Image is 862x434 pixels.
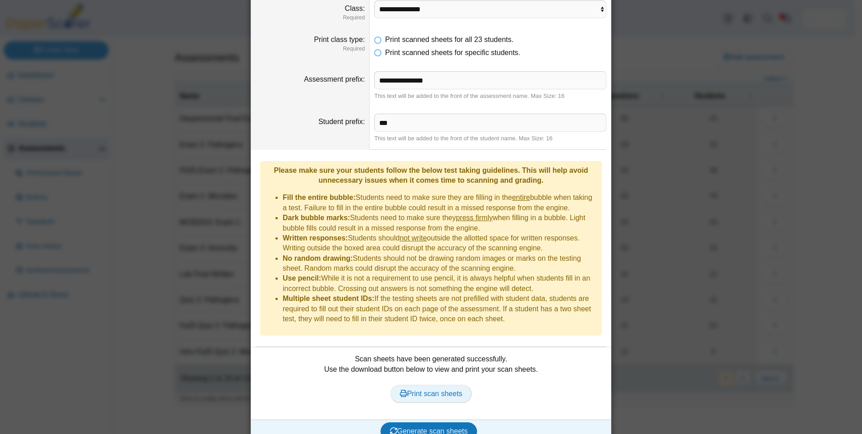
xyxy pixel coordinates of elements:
label: Student prefix [318,118,365,125]
a: Print scan sheets [390,385,472,403]
b: Multiple sheet student IDs: [283,295,375,302]
li: Students should not be drawing random images or marks on the testing sheet. Random marks could di... [283,254,597,274]
label: Print class type [314,36,365,43]
u: entire [512,194,530,201]
li: Students need to make sure they when filling in a bubble. Light bubble fills could result in a mi... [283,213,597,233]
b: Use pencil: [283,274,321,282]
li: Students should outside the allotted space for written responses. Writing outside the boxed area ... [283,233,597,254]
u: press firmly [456,214,493,222]
div: This text will be added to the front of the student name. Max Size: 16 [374,134,606,143]
u: not write [399,234,426,242]
li: If the testing sheets are not prefilled with student data, students are required to fill out thei... [283,294,597,324]
div: Scan sheets have been generated successfully. Use the download button below to view and print you... [256,354,606,413]
b: No random drawing: [283,254,353,262]
span: Print scanned sheets for specific students. [385,49,520,56]
b: Written responses: [283,234,348,242]
div: This text will be added to the front of the assessment name. Max Size: 16 [374,92,606,100]
li: Students need to make sure they are filling in the bubble when taking a test. Failure to fill in ... [283,193,597,213]
b: Dark bubble marks: [283,214,350,222]
b: Fill the entire bubble: [283,194,356,201]
span: Print scanned sheets for all 23 students. [385,36,514,43]
label: Class [345,5,365,12]
li: While it is not a requirement to use pencil, it is always helpful when students fill in an incorr... [283,273,597,294]
dfn: Required [256,45,365,53]
b: Please make sure your students follow the below test taking guidelines. This will help avoid unne... [274,166,588,184]
label: Assessment prefix [304,75,365,83]
dfn: Required [256,14,365,22]
span: Print scan sheets [400,390,463,397]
